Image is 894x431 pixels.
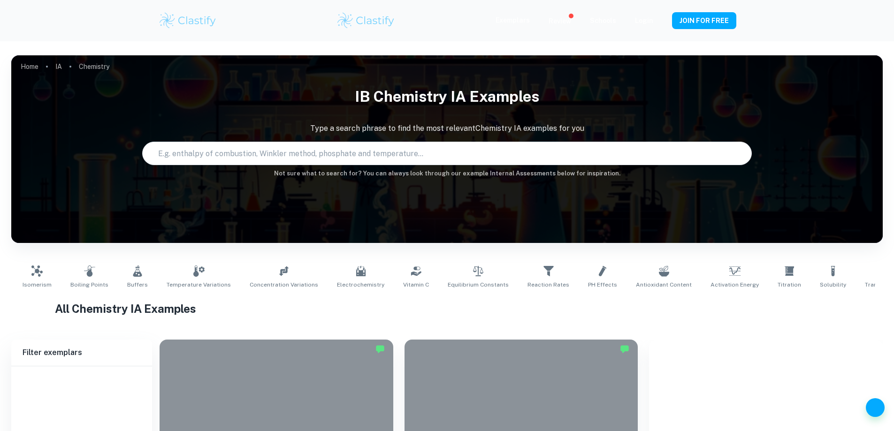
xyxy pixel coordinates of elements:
p: Type a search phrase to find the most relevant Chemistry IA examples for you [11,123,883,134]
img: Marked [375,344,385,354]
img: Marked [620,344,629,354]
span: Electrochemistry [337,280,384,289]
p: Chemistry [79,61,109,72]
button: Search [737,150,745,157]
span: pH Effects [588,280,617,289]
span: Solubility [820,280,846,289]
p: Review [549,16,571,26]
span: Boiling Points [70,280,108,289]
h1: All Chemistry IA Examples [55,300,839,317]
img: Clastify logo [336,11,396,30]
span: Isomerism [23,280,52,289]
span: Equilibrium Constants [448,280,509,289]
a: Schools [590,17,616,24]
span: Antioxidant Content [636,280,692,289]
span: Buffers [127,280,148,289]
h6: Filter exemplars [11,340,152,366]
a: IA [55,60,62,73]
a: Login [635,17,653,24]
button: Help and Feedback [866,398,885,417]
input: E.g. enthalpy of combustion, Winkler method, phosphate and temperature... [143,140,734,166]
span: Activation Energy [711,280,759,289]
span: Reaction Rates [527,280,569,289]
span: Concentration Variations [250,280,318,289]
span: Temperature Variations [167,280,231,289]
a: Home [21,60,38,73]
button: JOIN FOR FREE [672,12,736,29]
span: Titration [778,280,801,289]
span: Vitamin C [403,280,429,289]
img: Clastify logo [158,11,218,30]
h1: IB Chemistry IA examples [11,82,883,112]
p: Exemplars [496,15,530,25]
h6: Not sure what to search for? You can always look through our example Internal Assessments below f... [11,169,883,178]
